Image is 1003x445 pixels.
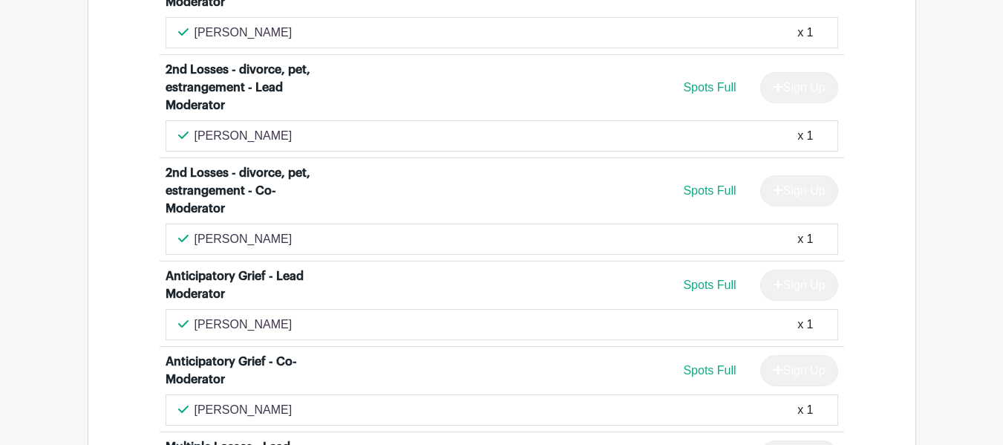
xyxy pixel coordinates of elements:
div: 2nd Losses - divorce, pet, estrangement - Lead Moderator [166,61,316,114]
p: [PERSON_NAME] [195,401,293,419]
div: x 1 [797,24,813,42]
div: x 1 [797,401,813,419]
p: [PERSON_NAME] [195,127,293,145]
div: x 1 [797,316,813,334]
p: [PERSON_NAME] [195,316,293,334]
div: Anticipatory Grief - Co-Moderator [166,353,316,389]
div: x 1 [797,230,813,248]
div: Anticipatory Grief - Lead Moderator [166,267,316,303]
span: Spots Full [683,279,736,291]
span: Spots Full [683,364,736,377]
p: [PERSON_NAME] [195,24,293,42]
span: Spots Full [683,81,736,94]
span: Spots Full [683,184,736,197]
p: [PERSON_NAME] [195,230,293,248]
div: x 1 [797,127,813,145]
div: 2nd Losses - divorce, pet, estrangement - Co-Moderator [166,164,316,218]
